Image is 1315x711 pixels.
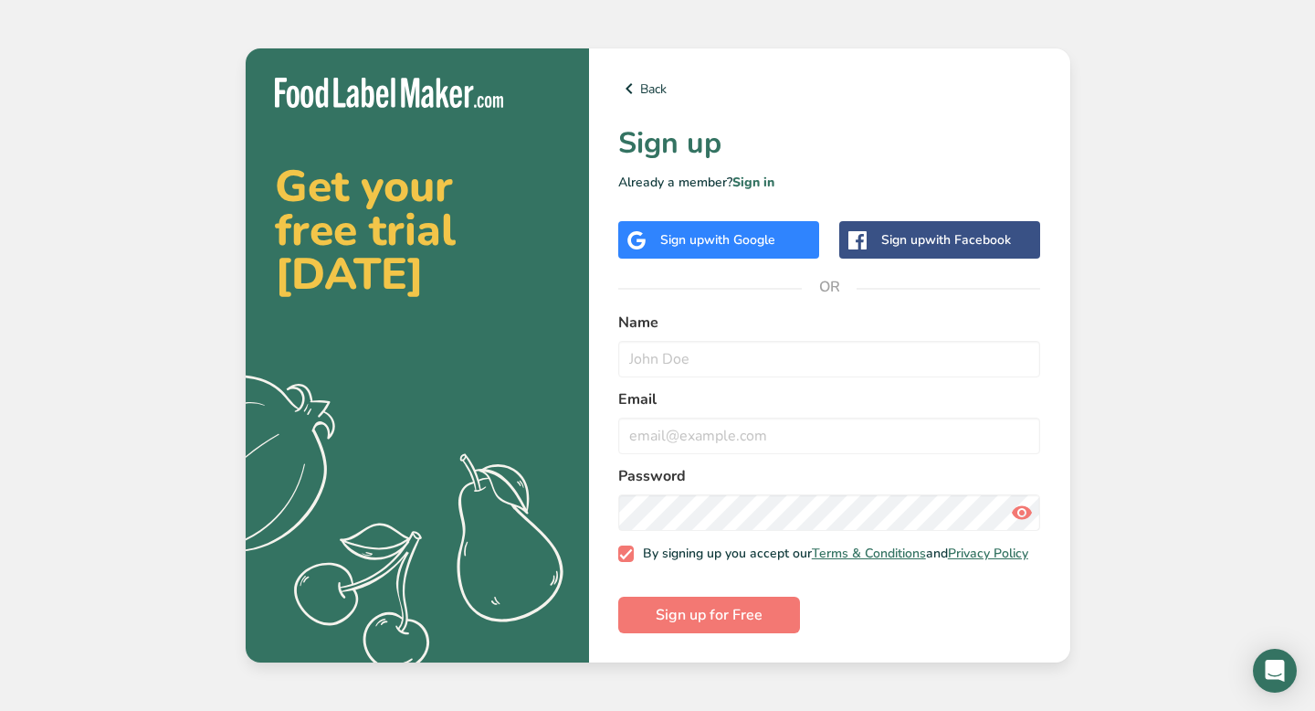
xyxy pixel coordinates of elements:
input: email@example.com [618,418,1041,454]
p: Already a member? [618,173,1041,192]
a: Terms & Conditions [812,545,926,562]
label: Name [618,312,1041,334]
div: Sign up [881,230,1011,249]
span: with Facebook [925,231,1011,249]
span: OR [802,260,857,314]
span: with Google [704,231,775,249]
label: Email [618,388,1041,410]
div: Sign up [660,230,775,249]
a: Sign in [732,174,774,191]
h1: Sign up [618,122,1041,165]
label: Password [618,465,1041,487]
a: Back [618,78,1041,100]
div: Open Intercom Messenger [1253,649,1297,693]
span: By signing up you accept our and [634,546,1028,562]
h2: Get your free trial [DATE] [275,164,560,296]
span: Sign up for Free [656,604,763,626]
button: Sign up for Free [618,597,800,633]
a: Privacy Policy [948,545,1028,562]
img: Food Label Maker [275,78,503,108]
input: John Doe [618,341,1041,377]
